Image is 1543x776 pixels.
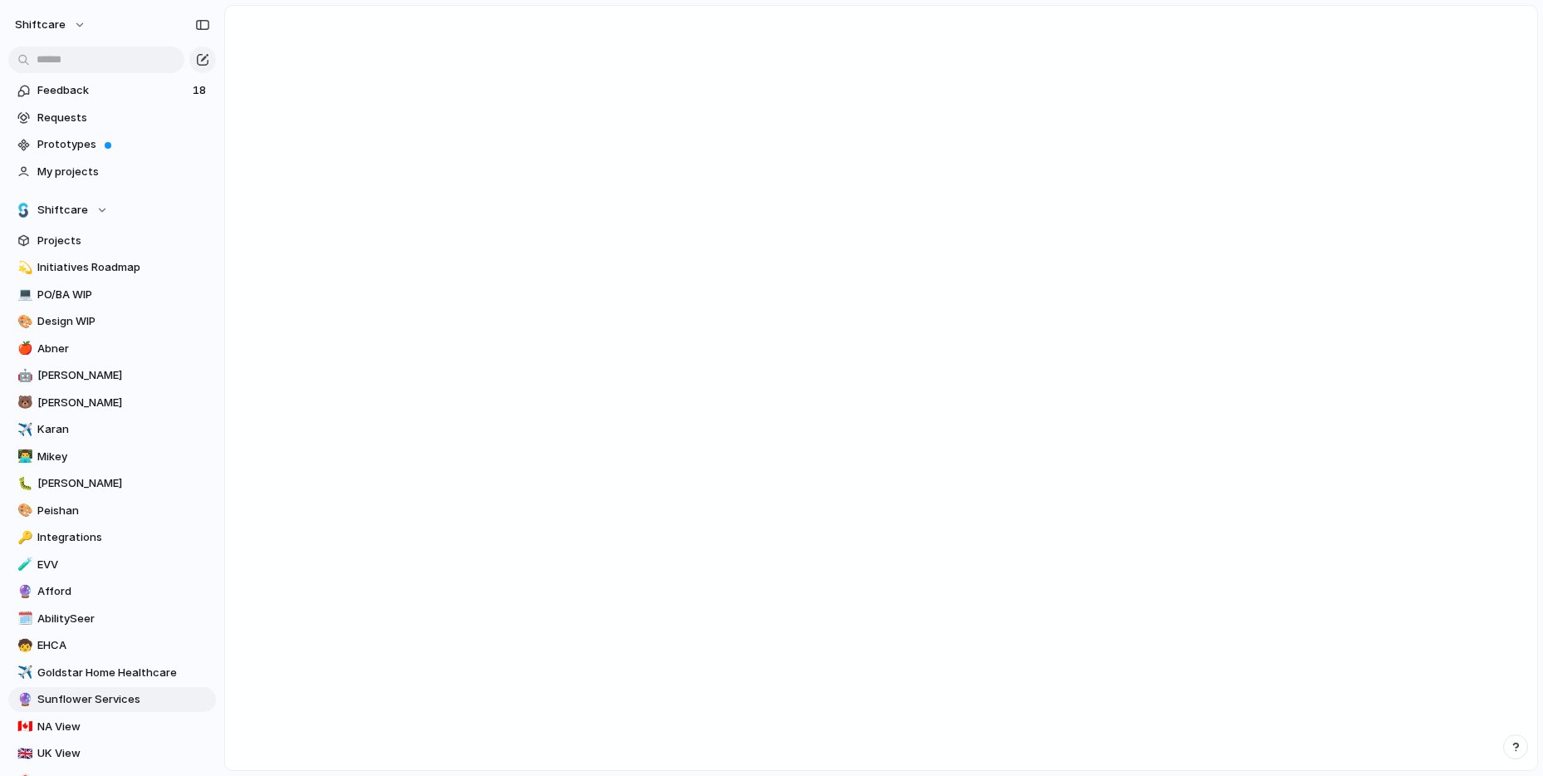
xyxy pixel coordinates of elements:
a: 🗓️AbilitySeer [8,607,216,631]
span: UK View [37,745,210,762]
button: 🔮 [15,583,32,600]
div: 🎨 [17,501,29,520]
a: Feedback18 [8,78,216,103]
a: 🤖[PERSON_NAME] [8,363,216,388]
span: AbilitySeer [37,611,210,627]
a: 🇬🇧UK View [8,741,216,766]
span: Afford [37,583,210,600]
button: 🐛 [15,475,32,492]
div: ✈️ [17,663,29,682]
button: 🧪 [15,557,32,573]
a: 💫Initiatives Roadmap [8,255,216,280]
div: 👨‍💻Mikey [8,444,216,469]
div: 🇨🇦 [17,717,29,736]
span: 18 [193,82,209,99]
span: [PERSON_NAME] [37,367,210,384]
a: 🧪EVV [8,553,216,577]
div: 🐻 [17,393,29,412]
div: 🔮 [17,690,29,710]
a: 🔮Sunflower Services [8,687,216,712]
a: 🔮Afford [8,579,216,604]
button: 🐻 [15,395,32,411]
button: ✈️ [15,665,32,681]
button: 🎨 [15,313,32,330]
a: 🎨Peishan [8,499,216,523]
span: Mikey [37,449,210,465]
span: [PERSON_NAME] [37,475,210,492]
a: 🍎Abner [8,336,216,361]
span: Karan [37,421,210,438]
a: Prototypes [8,132,216,157]
button: 🍎 [15,341,32,357]
button: 👨‍💻 [15,449,32,465]
span: PO/BA WIP [37,287,210,303]
a: ✈️Karan [8,417,216,442]
span: Sunflower Services [37,691,210,708]
a: 🇨🇦NA View [8,715,216,739]
a: Requests [8,106,216,130]
span: EVV [37,557,210,573]
button: shiftcare [7,12,95,38]
button: 💫 [15,259,32,276]
a: 🐛[PERSON_NAME] [8,471,216,496]
span: [PERSON_NAME] [37,395,210,411]
div: 🇬🇧 [17,744,29,764]
span: Design WIP [37,313,210,330]
div: 🧒 [17,636,29,656]
a: 🎨Design WIP [8,309,216,334]
div: 🤖 [17,366,29,386]
div: 👨‍💻 [17,447,29,466]
div: 🔮 [17,582,29,602]
a: ✈️Goldstar Home Healthcare [8,661,216,685]
div: 🧪 [17,555,29,574]
button: 🇬🇧 [15,745,32,762]
a: Projects [8,228,216,253]
span: Feedback [37,82,188,99]
span: Abner [37,341,210,357]
span: Goldstar Home Healthcare [37,665,210,681]
span: Projects [37,233,210,249]
button: 🧒 [15,637,32,654]
button: 🇨🇦 [15,719,32,735]
button: 💻 [15,287,32,303]
div: 🍎 [17,339,29,358]
button: 🎨 [15,503,32,519]
span: Requests [37,110,210,126]
button: 🔮 [15,691,32,708]
div: ✈️ [17,420,29,440]
button: ✈️ [15,421,32,438]
span: Initiatives Roadmap [37,259,210,276]
span: shiftcare [15,17,66,33]
div: 💻 [17,285,29,304]
div: 🎨 [17,312,29,332]
a: 💻PO/BA WIP [8,282,216,307]
div: 💫 [17,258,29,277]
a: My projects [8,160,216,184]
span: Peishan [37,503,210,519]
span: NA View [37,719,210,735]
button: 🗓️ [15,611,32,627]
span: Prototypes [37,136,210,153]
a: 🧒EHCA [8,633,216,658]
a: 🔑Integrations [8,525,216,550]
span: Shiftcare [37,202,88,219]
div: 🔑 [17,528,29,548]
a: 🐻[PERSON_NAME] [8,390,216,415]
